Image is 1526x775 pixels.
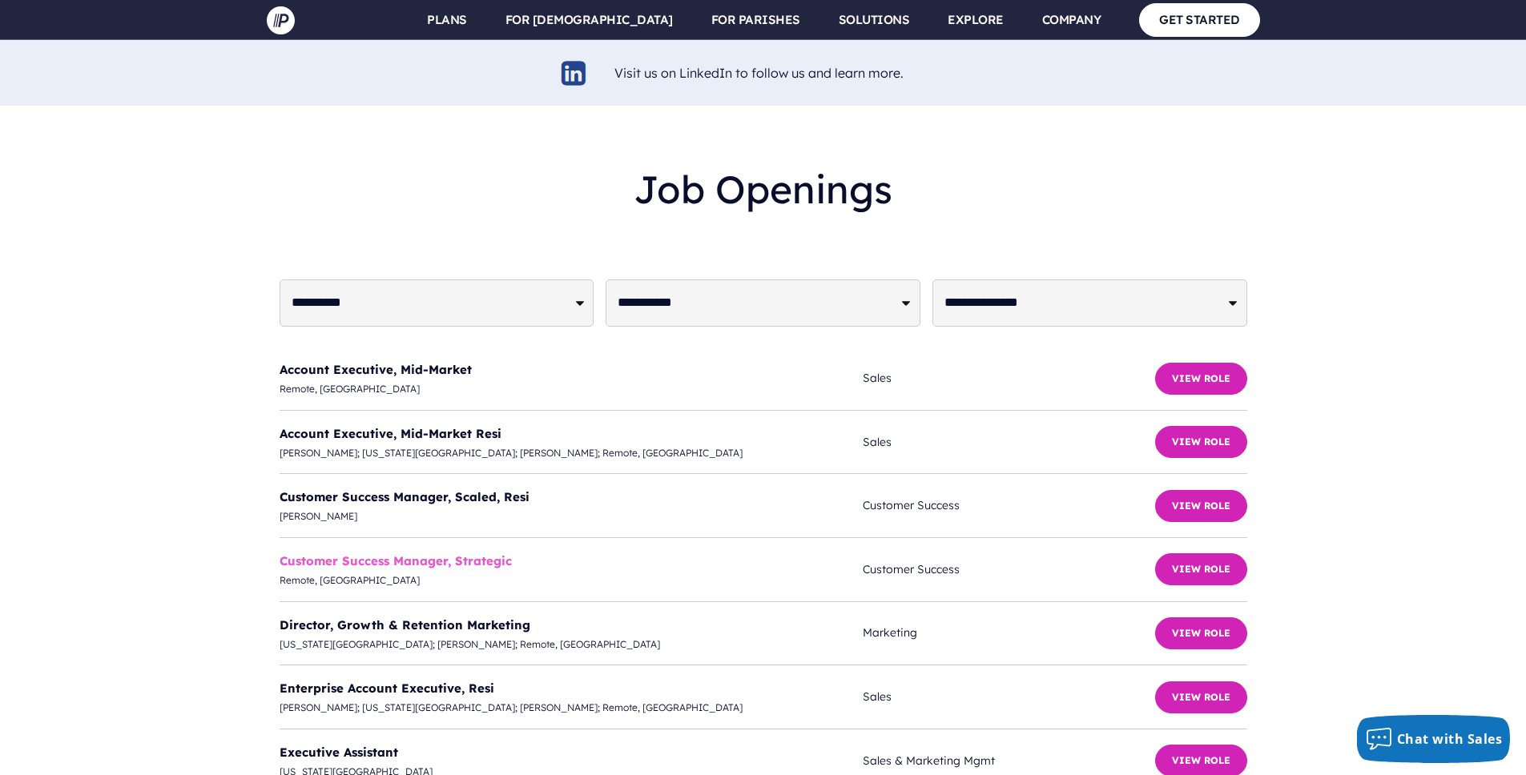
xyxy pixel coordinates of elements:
button: View Role [1155,553,1247,585]
span: Customer Success [863,560,1154,580]
button: Chat with Sales [1357,715,1511,763]
a: Account Executive, Mid-Market Resi [280,426,501,441]
a: Customer Success Manager, Strategic [280,553,512,568]
button: View Role [1155,426,1247,458]
a: Account Executive, Mid-Market [280,362,472,377]
a: Director, Growth & Retention Marketing [280,617,530,632]
span: Chat with Sales [1397,730,1503,748]
button: View Role [1155,681,1247,713]
img: linkedin-logo [559,58,589,88]
span: Customer Success [863,496,1154,516]
span: Remote, [GEOGRAPHIC_DATA] [280,572,864,589]
span: Remote, [GEOGRAPHIC_DATA] [280,380,864,398]
h2: Job Openings [280,154,1247,225]
span: Sales [863,368,1154,388]
span: Sales [863,432,1154,452]
button: View Role [1155,490,1247,522]
span: Sales [863,687,1154,707]
a: Executive Assistant [280,745,398,760]
span: [US_STATE][GEOGRAPHIC_DATA]; [PERSON_NAME]; Remote, [GEOGRAPHIC_DATA] [280,636,864,653]
span: Sales & Marketing Mgmt [863,751,1154,771]
a: GET STARTED [1139,3,1260,36]
span: [PERSON_NAME]; [US_STATE][GEOGRAPHIC_DATA]; [PERSON_NAME]; Remote, [GEOGRAPHIC_DATA] [280,699,864,717]
button: View Role [1155,363,1247,395]
span: Marketing [863,623,1154,643]
a: Visit us on LinkedIn to follow us and learn more. [614,65,904,81]
span: [PERSON_NAME]; [US_STATE][GEOGRAPHIC_DATA]; [PERSON_NAME]; Remote, [GEOGRAPHIC_DATA] [280,444,864,462]
a: Enterprise Account Executive, Resi [280,681,494,696]
button: View Role [1155,617,1247,649]
a: Customer Success Manager, Scaled, Resi [280,489,529,504]
span: [PERSON_NAME] [280,508,864,525]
